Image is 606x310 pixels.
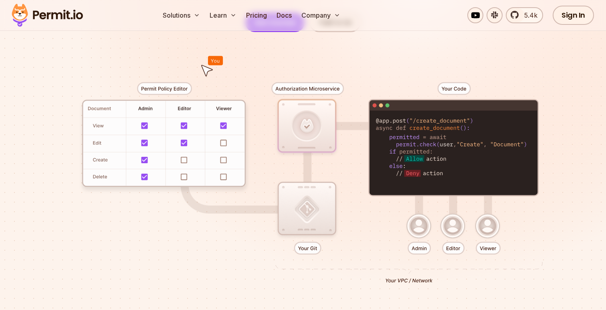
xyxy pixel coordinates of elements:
[273,7,295,23] a: Docs
[243,7,270,23] a: Pricing
[298,7,343,23] button: Company
[8,2,87,29] img: Permit logo
[553,6,594,25] a: Sign In
[206,7,240,23] button: Learn
[519,10,537,20] span: 5.4k
[160,7,203,23] button: Solutions
[506,7,543,23] a: 5.4k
